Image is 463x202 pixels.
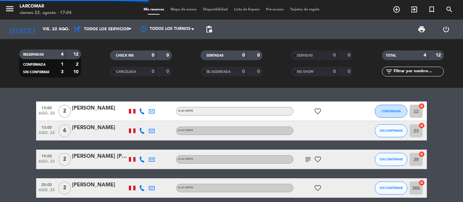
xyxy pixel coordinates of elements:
[61,70,63,74] strong: 3
[386,54,396,57] span: TOTAL
[380,186,403,190] span: SIN CONFIRMAR
[445,6,453,13] i: search
[116,70,136,74] span: CANCELADA
[58,124,71,137] span: 6
[410,6,418,13] i: exit_to_app
[166,53,170,58] strong: 0
[333,53,336,58] strong: 0
[385,68,393,75] i: filter_list
[72,124,127,132] div: [PERSON_NAME]
[58,153,71,166] span: 2
[38,104,55,111] span: 13:00
[287,8,323,11] span: Tarjetas de regalo
[5,4,15,16] button: menu
[23,71,49,74] span: SIN CONFIRMAR
[314,155,322,163] i: favorite_border
[178,186,193,189] span: A la carta
[23,53,44,56] span: RESERVADAS
[380,157,403,161] span: SIN CONFIRMAR
[375,105,407,118] button: CONFIRMADA
[76,62,80,67] strong: 2
[333,69,336,74] strong: 0
[20,3,72,10] div: Larcomar
[257,69,261,74] strong: 0
[58,182,71,195] span: 2
[375,153,407,166] button: SIN CONFIRMAR
[380,129,403,132] span: SIN CONFIRMAR
[200,8,231,11] span: Disponibilidad
[116,54,134,57] span: CHECK INS
[38,111,55,119] span: ago. 23
[61,52,63,57] strong: 4
[424,53,426,58] strong: 4
[231,8,263,11] span: Lista de Espera
[38,188,55,195] span: ago. 23
[178,110,193,112] span: A la carta
[5,4,15,14] i: menu
[348,53,352,58] strong: 0
[297,70,314,74] span: NO SHOW
[418,151,425,157] i: cancel
[72,181,127,189] div: [PERSON_NAME]
[434,20,458,39] div: LOG OUT
[428,6,436,13] i: turned_in_not
[418,180,425,186] i: cancel
[38,181,55,188] span: 20:00
[257,53,261,58] strong: 0
[72,152,127,161] div: [PERSON_NAME] [PERSON_NAME]
[84,27,129,32] span: Todos los servicios
[38,152,55,159] span: 19:00
[61,62,63,67] strong: 1
[442,25,450,33] i: power_settings_new
[152,53,154,58] strong: 0
[393,68,443,75] input: Filtrar por nombre...
[23,63,46,66] span: CONFIRMADA
[38,159,55,167] span: ago. 23
[206,70,231,74] span: RE AGENDADA
[418,25,426,33] span: print
[20,10,72,16] div: viernes 22. agosto - 17:04
[242,69,245,74] strong: 0
[178,158,193,160] span: A la carta
[314,184,322,192] i: favorite_border
[166,69,170,74] strong: 0
[140,8,167,11] span: Mis reservas
[38,131,55,138] span: ago. 23
[382,109,401,113] span: CONFIRMADA
[58,105,71,118] span: 2
[167,8,200,11] span: Mapa de mesas
[206,54,224,57] span: SENTADAS
[375,182,407,195] button: SIN CONFIRMAR
[242,53,245,58] strong: 0
[393,6,400,13] i: add_circle_outline
[418,122,425,129] i: cancel
[72,104,127,113] div: [PERSON_NAME]
[38,123,55,131] span: 13:00
[73,52,80,57] strong: 12
[418,103,425,109] i: cancel
[436,53,442,58] strong: 12
[375,124,407,137] button: SIN CONFIRMAR
[297,54,313,57] span: SERVIDAS
[314,107,322,115] i: favorite_border
[5,22,39,36] i: [DATE]
[348,69,352,74] strong: 0
[263,8,287,11] span: Pre-acceso
[304,155,312,163] i: subject
[73,70,80,74] strong: 10
[205,25,213,33] span: pending_actions
[178,129,193,132] span: A la carta
[152,69,154,74] strong: 0
[61,25,68,33] i: arrow_drop_down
